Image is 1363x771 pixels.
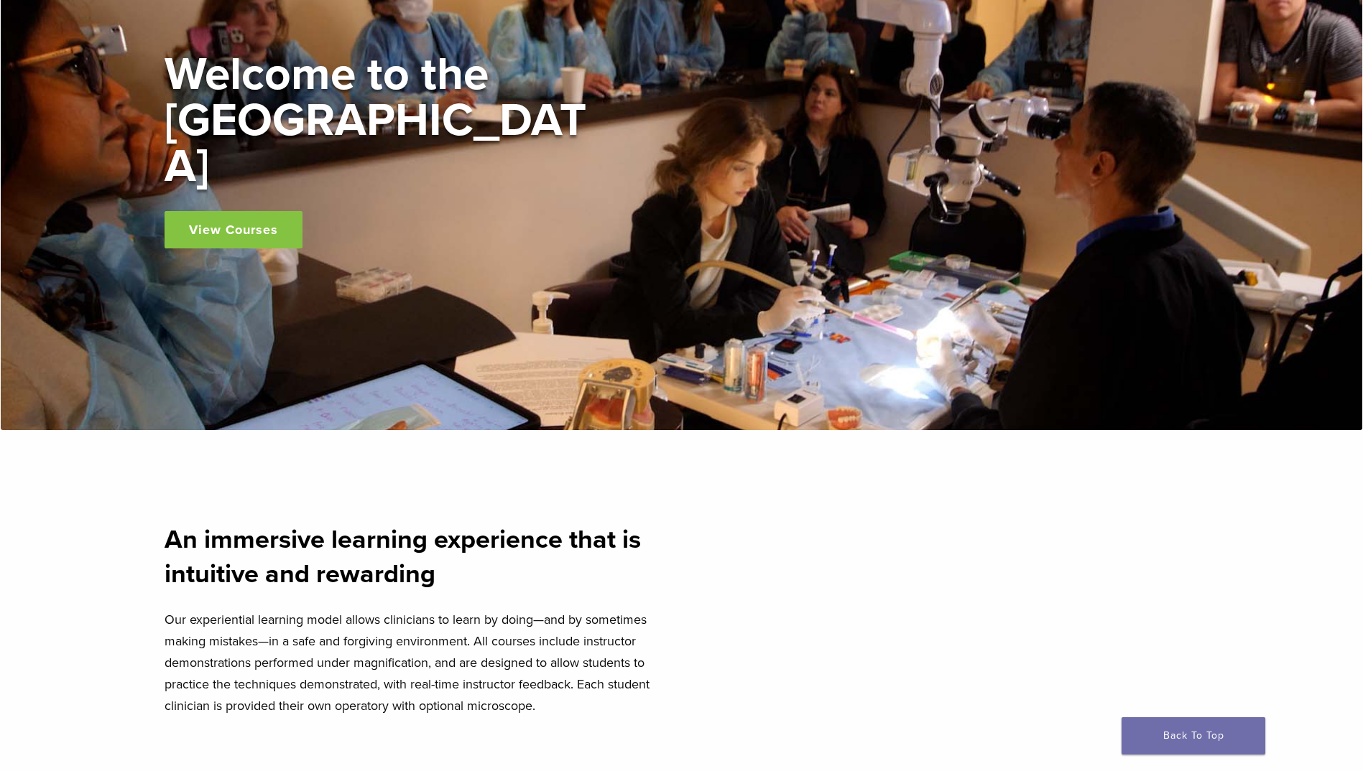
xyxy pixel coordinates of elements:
strong: An immersive learning experience that is intuitive and rewarding [165,524,641,589]
h2: Welcome to the [GEOGRAPHIC_DATA] [165,52,596,190]
a: View Courses [165,211,302,248]
iframe: Bioclear Matrix | Welcome to the Bioclear Learning Center [690,477,1199,762]
a: Back To Top [1122,717,1265,754]
p: Our experiential learning model allows clinicians to learn by doing—and by sometimes making mista... [165,609,673,716]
